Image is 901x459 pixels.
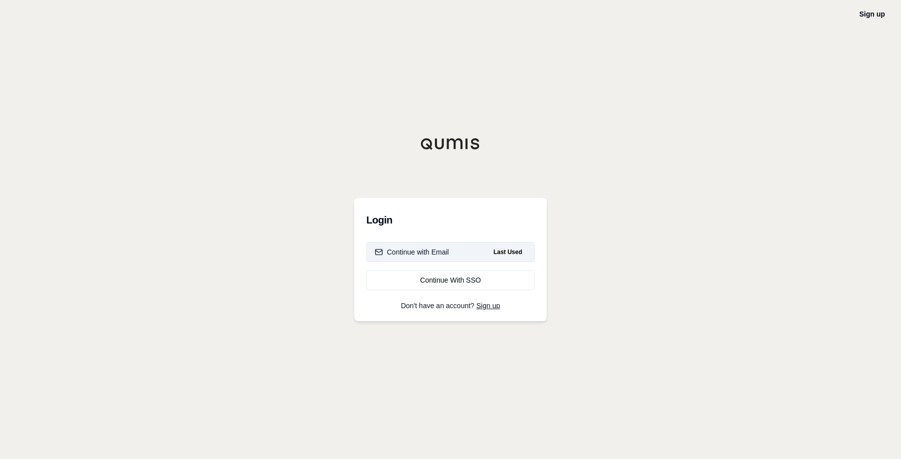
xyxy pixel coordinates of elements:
[375,247,449,257] div: Continue with Email
[366,210,535,230] h3: Login
[375,275,526,285] div: Continue With SSO
[859,10,885,18] a: Sign up
[477,302,500,310] a: Sign up
[366,270,535,290] a: Continue With SSO
[366,242,535,262] button: Continue with EmailLast Used
[366,302,535,309] p: Don't have an account?
[420,138,481,150] img: Qumis
[490,246,526,258] span: Last Used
